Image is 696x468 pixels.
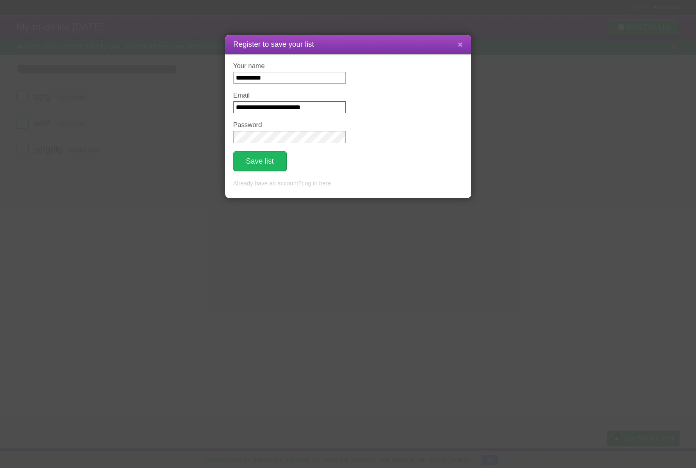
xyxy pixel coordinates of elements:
label: Email [233,92,346,99]
a: Log in here [301,180,331,187]
label: Password [233,121,346,129]
label: Your name [233,62,346,70]
button: Save list [233,151,287,171]
h1: Register to save your list [233,39,463,50]
p: Already have an account? . [233,179,463,188]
